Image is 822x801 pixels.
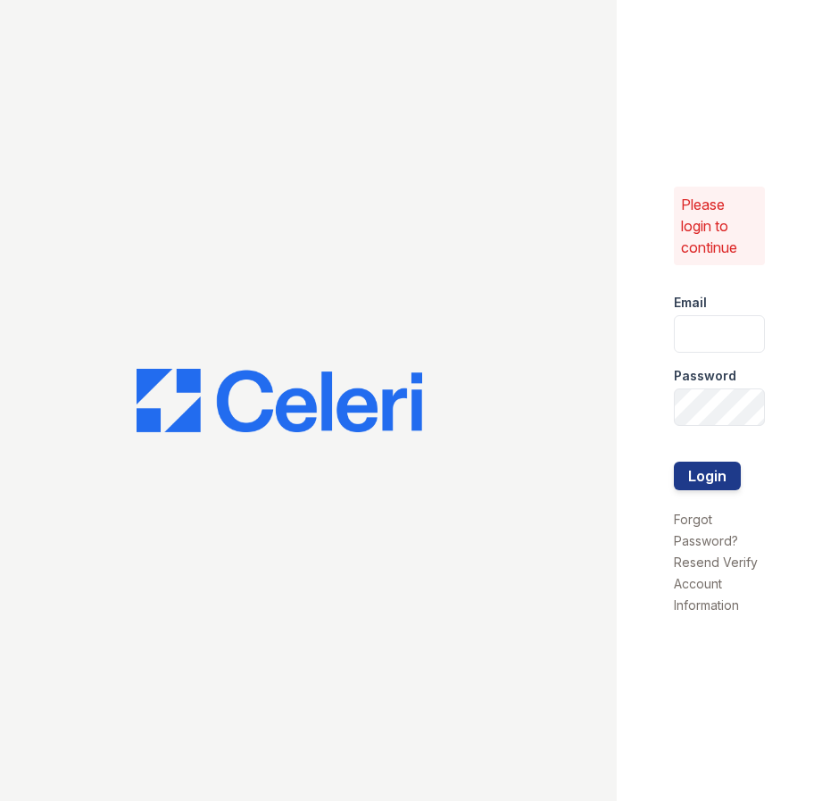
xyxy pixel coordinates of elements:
[681,194,758,258] p: Please login to continue
[674,555,758,613] a: Resend Verify Account Information
[674,294,707,312] label: Email
[674,462,741,490] button: Login
[674,367,736,385] label: Password
[674,512,738,548] a: Forgot Password?
[137,369,422,433] img: CE_Logo_Blue-a8612792a0a2168367f1c8372b55b34899dd931a85d93a1a3d3e32e68fde9ad4.png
